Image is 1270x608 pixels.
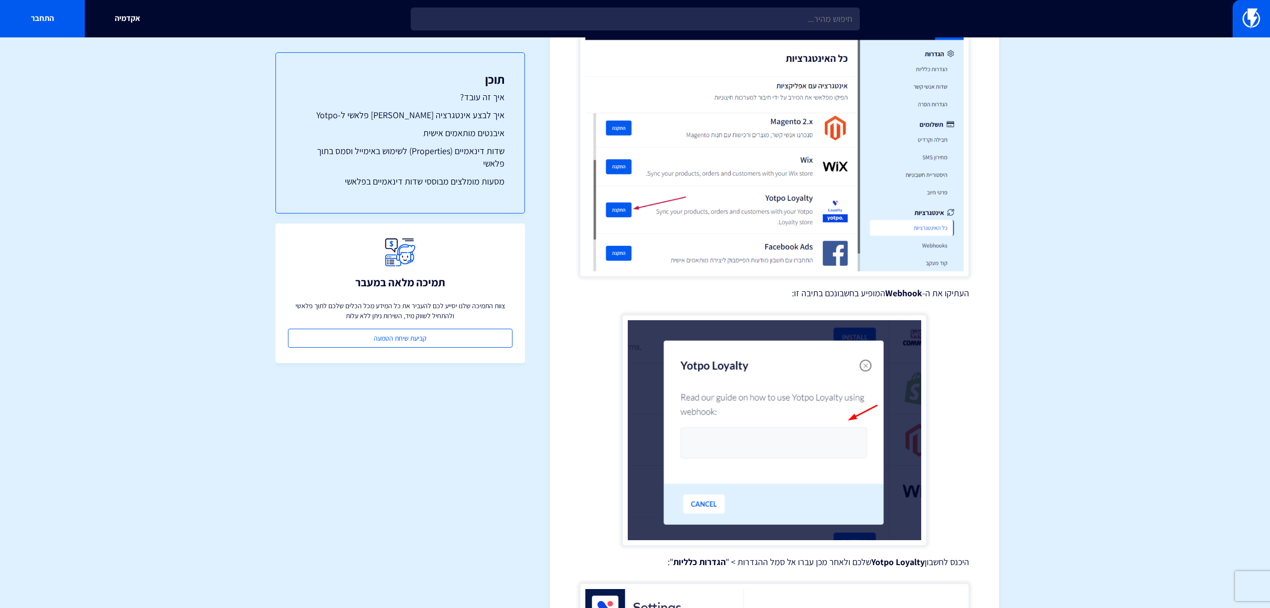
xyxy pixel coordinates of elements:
strong: Yotpo Loyalty [871,556,925,568]
a: איך לבצע אינטגרציה [PERSON_NAME] פלאשי ל-Yotpo [296,109,505,122]
strong: Webhook [885,287,922,299]
a: קביעת שיחת הטמעה [288,329,512,348]
a: איך זה עובד? [296,91,505,104]
h3: תמיכה מלאה במעבר [355,276,445,288]
a: שדות דינאמיים (Properties) לשימוש באימייל וסמס בתוך פלאשי [296,145,505,170]
p: העתיקו את ה- המופיע בחשבונכם בתיבה זו: [580,287,969,300]
p: היכנס לחשבון שלכם ולאחר מכן עברו אל סמל ההגדרות > " ": [580,556,969,569]
strong: הגדרות כלליות [673,556,726,568]
p: צוות התמיכה שלנו יסייע לכם להעביר את כל המידע מכל הכלים שלכם לתוך פלאשי ולהתחיל לשווק מיד, השירות... [288,301,512,321]
h3: תוכן [296,73,505,86]
a: איבנטים מותאמים אישית [296,127,505,140]
a: מסעות מומלצים מבוססי שדות דינאמיים בפלאשי [296,175,505,188]
input: חיפוש מהיר... [411,7,860,30]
